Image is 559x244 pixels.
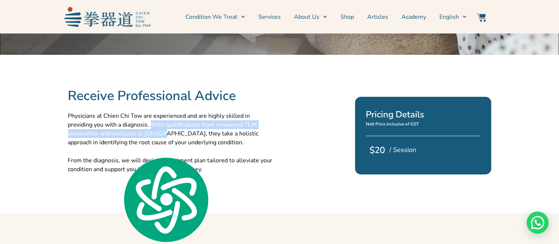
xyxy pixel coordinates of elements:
a: English [439,8,467,26]
a: Services [258,8,281,26]
img: Website Icon-03 [477,13,486,22]
p: Nett Price inclusive of GST [366,121,480,127]
p: / Session [390,145,417,155]
span: English [439,13,459,21]
a: Articles [367,8,388,26]
p: Physicians at Chien Chi Tow are experienced and are highly skilled in providing you with a diagno... [68,112,276,147]
h2: Pricing Details [366,108,480,121]
p: $20 [370,144,385,157]
h2: Receive Professional Advice [68,88,276,104]
a: Shop [340,8,354,26]
a: Condition We Treat [185,8,245,26]
nav: Menu [154,8,467,26]
a: About Us [294,8,327,26]
p: From the diagnosis, we will design a treatment plan tailored to alleviate your condition and supp... [68,156,276,174]
a: Academy [401,8,426,26]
